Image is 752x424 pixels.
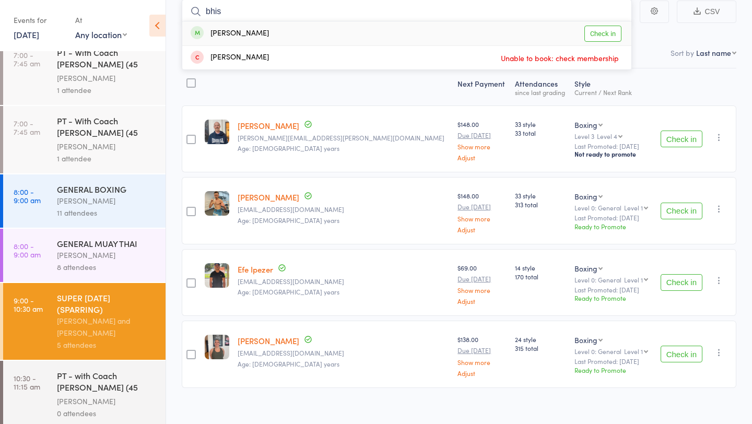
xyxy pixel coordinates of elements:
div: $69.00 [457,263,506,304]
a: 8:00 -9:00 amGENERAL BOXING[PERSON_NAME]11 attendees [3,174,166,228]
a: 7:00 -7:45 amPT - With Coach [PERSON_NAME] (45 minutes)[PERSON_NAME]1 attendee [3,106,166,173]
time: 10:30 - 11:15 am [14,374,40,391]
div: [PERSON_NAME] [57,195,157,207]
div: Current / Next Rank [574,89,650,96]
a: [DATE] [14,29,39,40]
div: Atten­dances [511,73,571,101]
small: Last Promoted: [DATE] [574,286,650,293]
div: Boxing [574,335,597,345]
div: Not ready to promote [574,150,650,158]
div: 1 attendee [57,152,157,164]
a: Adjust [457,370,506,376]
time: 7:00 - 7:45 am [14,51,40,67]
div: [PERSON_NAME] [191,52,269,64]
button: Check in [661,274,702,291]
div: SUPER [DATE] (SPARRING) [57,292,157,315]
div: [PERSON_NAME] [57,72,157,84]
div: [PERSON_NAME] [191,28,269,40]
div: [PERSON_NAME] [57,395,157,407]
span: Age: [DEMOGRAPHIC_DATA] years [238,144,339,152]
small: Efeipezer07@outlook.com [238,278,450,285]
span: 33 total [515,128,567,137]
div: Level 1 [624,348,643,355]
span: 170 total [515,272,567,281]
div: 1 attendee [57,84,157,96]
a: Adjust [457,154,506,161]
small: Last Promoted: [DATE] [574,143,650,150]
span: Age: [DEMOGRAPHIC_DATA] years [238,216,339,225]
div: At [75,11,127,29]
div: Level 3 [574,133,650,139]
a: Show more [457,287,506,293]
button: Check in [661,203,702,219]
span: Age: [DEMOGRAPHIC_DATA] years [238,359,339,368]
time: 8:00 - 9:00 am [14,187,41,204]
div: GENERAL MUAY THAI [57,238,157,249]
div: PT - with Coach [PERSON_NAME] (45 minutes) [57,370,157,395]
time: 7:00 - 7:45 am [14,119,40,136]
small: Due [DATE] [457,132,506,139]
div: Level 0: General [574,276,650,283]
small: Due [DATE] [457,203,506,210]
div: Level 0: General [574,348,650,355]
a: [PERSON_NAME] [238,120,299,131]
div: Style [570,73,654,101]
button: Check in [661,346,702,362]
a: 8:00 -9:00 amGENERAL MUAY THAI[PERSON_NAME]8 attendees [3,229,166,282]
a: Check in [584,26,621,42]
span: 24 style [515,335,567,344]
time: 9:00 - 10:30 am [14,296,43,313]
a: Show more [457,143,506,150]
span: Unable to book: check membership [498,50,621,66]
div: PT - With Coach [PERSON_NAME] (45 minutes) [57,46,157,72]
small: jessejgabrielson@gmail.com [238,206,450,213]
img: image1693910254.png [205,120,229,144]
div: Level 4 [597,133,617,139]
span: 33 style [515,120,567,128]
div: GENERAL BOXING [57,183,157,195]
div: Any location [75,29,127,40]
div: [PERSON_NAME] [57,140,157,152]
div: Boxing [574,120,597,130]
a: Show more [457,359,506,366]
div: Ready to Promote [574,222,650,231]
a: Adjust [457,298,506,304]
img: image1719028136.png [205,263,229,288]
div: 11 attendees [57,207,157,219]
div: Boxing [574,263,597,274]
small: Last Promoted: [DATE] [574,214,650,221]
small: Due [DATE] [457,275,506,282]
a: [PERSON_NAME] [238,192,299,203]
time: 8:00 - 9:00 am [14,242,41,258]
div: Events for [14,11,65,29]
span: 33 style [515,191,567,200]
div: Boxing [574,191,597,202]
div: $148.00 [457,120,506,161]
button: Check in [661,131,702,147]
span: Age: [DEMOGRAPHIC_DATA] years [238,287,339,296]
div: [PERSON_NAME] [57,249,157,261]
div: 5 attendees [57,339,157,351]
img: image1693989268.png [205,335,229,359]
div: since last grading [515,89,567,96]
img: image1747302359.png [205,191,229,216]
a: 7:00 -7:45 amPT - With Coach [PERSON_NAME] (45 minutes)[PERSON_NAME]1 attendee [3,38,166,105]
div: Level 0: General [574,204,650,211]
small: Due [DATE] [457,347,506,354]
button: CSV [677,1,736,23]
small: oldratirebecca@gmail.com [238,349,450,357]
a: [PERSON_NAME] [238,335,299,346]
div: Level 1 [624,204,643,211]
div: Last name [696,48,731,58]
a: Show more [457,215,506,222]
small: paul.c.collins@gmail.com [238,134,450,142]
div: Next Payment [453,73,510,101]
label: Sort by [671,48,694,58]
small: Last Promoted: [DATE] [574,358,650,365]
div: 8 attendees [57,261,157,273]
span: 313 total [515,200,567,209]
div: PT - With Coach [PERSON_NAME] (45 minutes) [57,115,157,140]
div: $148.00 [457,191,506,232]
div: 0 attendees [57,407,157,419]
span: 315 total [515,344,567,352]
